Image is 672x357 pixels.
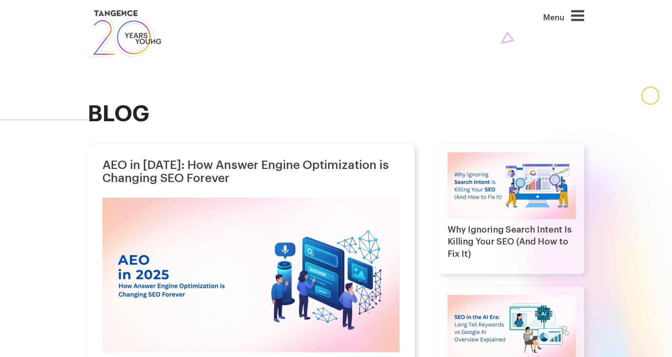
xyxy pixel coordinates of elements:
[448,225,572,259] a: Why Ignoring Search Intent Is Killing Your SEO (And How to Fix It)
[88,8,162,60] img: logo SVG
[102,159,400,185] h1: AEO in [DATE]: How Answer Engine Optimization is Changing SEO Forever
[88,102,584,126] h2: blog
[448,152,576,219] img: Why Ignoring Search Intent Is Killing Your SEO (And How to Fix It)
[102,198,400,352] img: AEO in 2025: How Answer Engine Optimization is Changing SEO Forever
